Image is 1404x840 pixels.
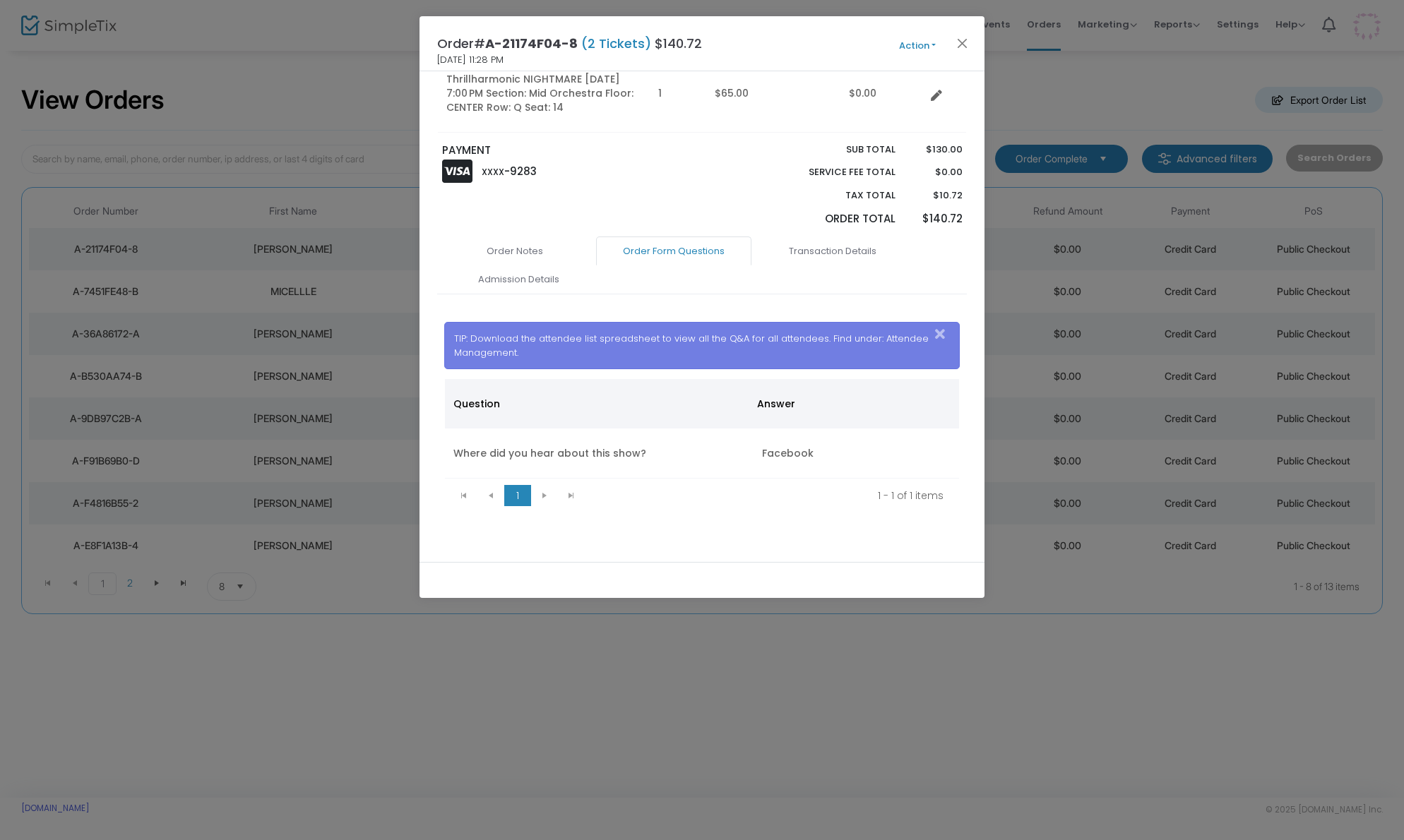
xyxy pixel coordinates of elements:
[504,164,537,179] span: -9283
[775,143,896,157] p: Sub total
[485,35,578,52] span: A-21174F04-8
[504,485,531,506] span: Page 1
[437,34,702,53] h4: Order# $140.72
[775,188,896,203] p: Tax Total
[578,35,655,52] span: (2 Tickets)
[650,54,706,133] td: 1
[706,54,840,133] td: $65.00
[755,236,910,266] a: Transaction Details
[437,53,504,67] span: [DATE] 11:28 PM
[909,211,962,227] p: $140.72
[437,236,593,266] a: Order Notes
[596,236,751,266] a: Order Form Questions
[909,165,962,179] p: $0.00
[840,54,925,133] td: $0.00
[445,379,749,428] th: Question
[438,54,650,133] td: Thrillharmonic NIGHTMARE [DATE] 7:00 PM Section: Mid Orchestra Floor: CENTER Row: Q Seat: 14
[595,488,944,503] kendo-pager-info: 1 - 1 of 1 items
[909,143,962,157] p: $130.00
[441,265,596,294] a: Admission Details
[482,166,504,178] span: XXXX
[931,323,959,346] button: Close
[953,34,972,52] button: Close
[875,38,960,54] button: Action
[445,428,754,479] td: Where did you hear about this show?
[775,211,896,227] p: Order Total
[775,165,896,179] p: Service Fee Total
[749,379,951,428] th: Answer
[754,428,959,479] td: Facebook
[442,143,696,159] p: PAYMENT
[445,379,960,479] div: Data table
[444,322,960,369] div: TIP: Download the attendee list spreadsheet to view all the Q&A for all attendees. Find under: At...
[909,188,962,203] p: $10.72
